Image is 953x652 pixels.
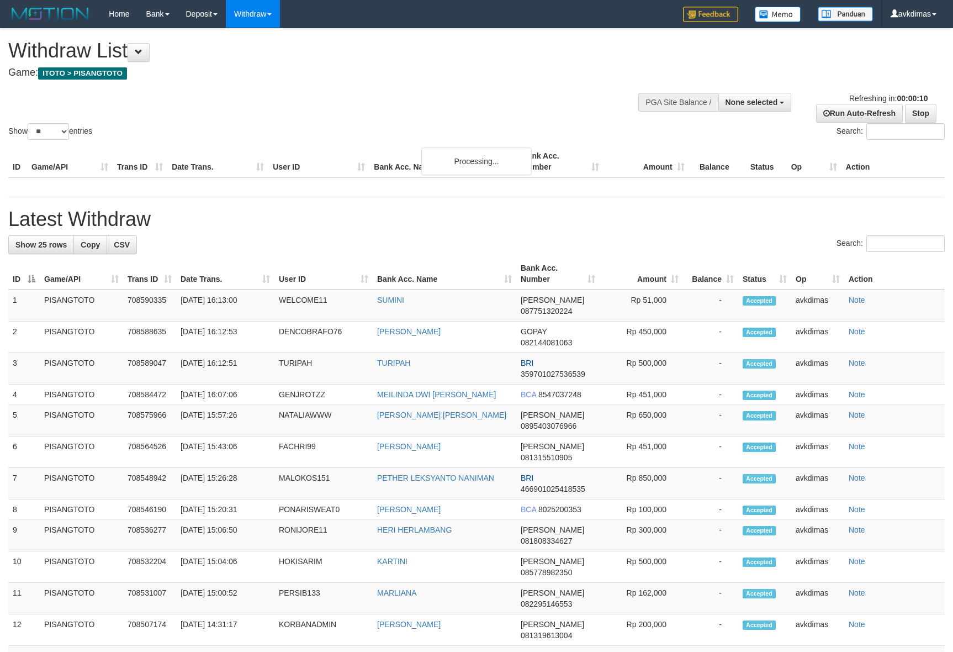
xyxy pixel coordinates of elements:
td: - [683,385,738,405]
span: Accepted [743,526,776,535]
td: 3 [8,353,40,385]
span: Accepted [743,359,776,369]
h1: Latest Withdraw [8,208,945,230]
input: Search: [866,123,945,140]
td: Rp 451,000 [600,437,683,468]
td: - [683,290,738,322]
td: - [683,583,738,614]
td: 5 [8,405,40,437]
span: [PERSON_NAME] [521,442,584,451]
img: Button%20Memo.svg [755,7,801,22]
td: 1 [8,290,40,322]
a: Note [849,390,865,399]
h1: Withdraw List [8,40,624,62]
td: avkdimas [791,437,844,468]
span: Copy 081319613004 to clipboard [521,631,572,640]
span: Copy 8025200353 to clipboard [538,505,581,514]
span: Accepted [743,328,776,337]
div: Processing... [421,148,532,175]
th: Bank Acc. Name: activate to sort column ascending [373,258,516,290]
a: Stop [905,104,936,123]
span: Accepted [743,621,776,630]
th: Trans ID [113,146,167,177]
td: avkdimas [791,499,844,520]
td: Rp 300,000 [600,520,683,551]
span: Accepted [743,296,776,306]
a: Note [849,557,865,566]
span: BRI [521,474,533,482]
span: None selected [726,98,778,107]
span: Accepted [743,589,776,598]
td: avkdimas [791,385,844,405]
td: 708536277 [123,520,176,551]
td: PISANGTOTO [40,322,123,353]
span: Accepted [743,443,776,452]
span: Copy 087751320224 to clipboard [521,307,572,316]
td: 708531007 [123,583,176,614]
label: Search: [836,123,945,140]
td: PISANGTOTO [40,520,123,551]
td: [DATE] 16:12:51 [176,353,274,385]
td: HOKISARIM [274,551,373,583]
a: Note [849,359,865,367]
span: Refreshing in: [849,94,928,103]
td: 708546190 [123,499,176,520]
a: Copy [73,235,107,254]
td: PISANGTOTO [40,614,123,646]
span: [PERSON_NAME] [521,588,584,597]
span: GOPAY [521,327,547,336]
th: Date Trans.: activate to sort column ascending [176,258,274,290]
a: KARTINI [377,557,407,566]
a: CSV [107,235,137,254]
td: Rp 51,000 [600,290,683,322]
td: [DATE] 16:13:00 [176,290,274,322]
label: Search: [836,235,945,252]
span: BRI [521,359,533,367]
span: [PERSON_NAME] [521,557,584,566]
span: Copy 466901025418535 to clipboard [521,485,585,493]
a: MARLIANA [377,588,417,597]
a: SUMINI [377,296,404,304]
a: [PERSON_NAME] [377,327,441,336]
td: [DATE] 15:00:52 [176,583,274,614]
td: WELCOME11 [274,290,373,322]
span: Copy 8547037248 to clipboard [538,390,581,399]
td: 708507174 [123,614,176,646]
a: Note [849,296,865,304]
td: [DATE] 14:31:17 [176,614,274,646]
img: panduan.png [818,7,873,22]
a: Show 25 rows [8,235,74,254]
td: PISANGTOTO [40,385,123,405]
th: User ID [268,146,369,177]
td: [DATE] 15:26:28 [176,468,274,499]
td: TURIPAH [274,353,373,385]
td: GENJROTZZ [274,385,373,405]
td: avkdimas [791,583,844,614]
td: 12 [8,614,40,646]
td: 6 [8,437,40,468]
td: 11 [8,583,40,614]
span: Accepted [743,506,776,515]
td: 10 [8,551,40,583]
th: Action [841,146,945,177]
a: TURIPAH [377,359,410,367]
td: - [683,468,738,499]
th: Status [746,146,787,177]
span: Copy 082295146553 to clipboard [521,600,572,608]
a: [PERSON_NAME] [377,505,441,514]
a: Note [849,442,865,451]
span: Copy 085778982350 to clipboard [521,568,572,577]
td: 9 [8,520,40,551]
td: [DATE] 15:04:06 [176,551,274,583]
th: ID: activate to sort column descending [8,258,40,290]
th: Amount: activate to sort column ascending [600,258,683,290]
span: Copy 082144081063 to clipboard [521,338,572,347]
span: [PERSON_NAME] [521,620,584,629]
span: Copy [81,240,100,249]
th: Action [844,258,945,290]
td: - [683,405,738,437]
td: avkdimas [791,551,844,583]
th: Game/API: activate to sort column ascending [40,258,123,290]
a: Note [849,474,865,482]
td: [DATE] 16:12:53 [176,322,274,353]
